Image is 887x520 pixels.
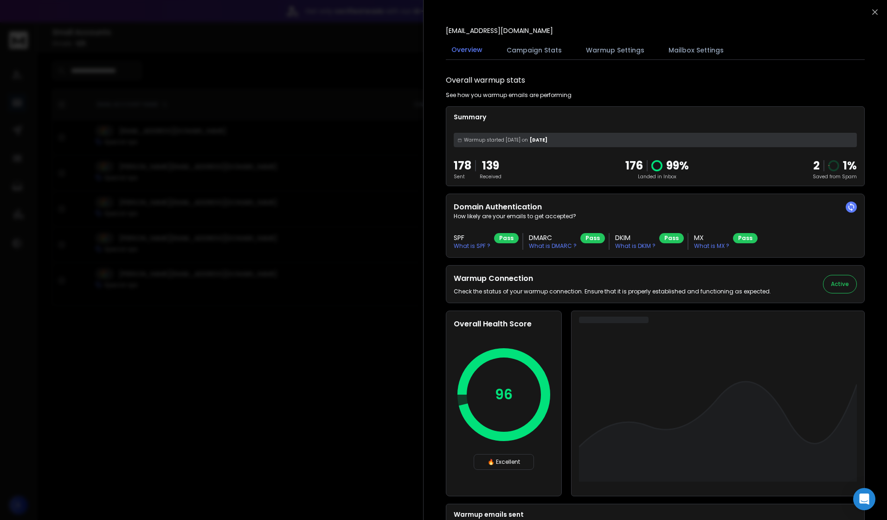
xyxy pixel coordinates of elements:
[446,75,525,86] h1: Overall warmup stats
[625,158,643,173] p: 176
[454,173,471,180] p: Sent
[454,201,857,213] h2: Domain Authentication
[480,158,501,173] p: 139
[663,40,729,60] button: Mailbox Settings
[529,233,577,242] h3: DMARC
[454,288,771,295] p: Check the status of your warmup connection. Ensure that it is properly established and functionin...
[454,158,471,173] p: 178
[813,158,820,173] strong: 2
[454,112,857,122] p: Summary
[694,233,729,242] h3: MX
[580,40,650,60] button: Warmup Settings
[666,158,689,173] p: 99 %
[495,386,513,403] p: 96
[694,242,729,250] p: What is MX ?
[446,91,572,99] p: See how you warmup emails are performing
[454,273,771,284] h2: Warmup Connection
[454,133,857,147] div: [DATE]
[615,233,656,242] h3: DKIM
[853,488,875,510] div: Open Intercom Messenger
[494,233,519,243] div: Pass
[659,233,684,243] div: Pass
[454,213,857,220] p: How likely are your emails to get accepted?
[615,242,656,250] p: What is DKIM ?
[454,233,490,242] h3: SPF
[823,275,857,293] button: Active
[474,454,534,470] div: 🔥 Excellent
[625,173,689,180] p: Landed in Inbox
[480,173,501,180] p: Received
[446,39,488,61] button: Overview
[446,26,553,35] p: [EMAIL_ADDRESS][DOMAIN_NAME]
[464,136,528,143] span: Warmup started [DATE] on
[813,173,857,180] p: Saved from Spam
[454,318,554,330] h2: Overall Health Score
[529,242,577,250] p: What is DMARC ?
[843,158,857,173] p: 1 %
[580,233,605,243] div: Pass
[454,510,857,519] p: Warmup emails sent
[733,233,758,243] div: Pass
[454,242,490,250] p: What is SPF ?
[501,40,567,60] button: Campaign Stats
